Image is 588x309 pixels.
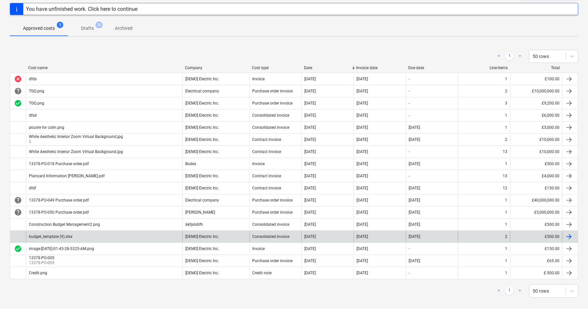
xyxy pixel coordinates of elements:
[252,162,265,166] div: Invoice
[505,222,507,227] div: 1
[95,22,103,28] span: 30
[185,186,219,190] div: [DEMO] Electric Inc.
[356,89,368,93] div: [DATE]
[252,222,289,227] div: Consolidated invoice
[510,98,562,108] div: £9,200.00
[29,222,100,227] div: Construction Budget Management2.png
[503,174,507,178] div: 13
[356,271,368,275] div: [DATE]
[252,113,289,118] div: Consolidated invoice
[505,77,507,81] div: 1
[185,137,219,142] div: [DEMO] Electric Inc.
[460,66,507,70] div: Line-items
[81,25,94,32] p: Drafts
[505,125,507,130] div: 1
[356,137,368,142] div: [DATE]
[14,87,22,95] span: help
[356,66,403,70] div: Invoice date
[304,271,316,275] div: [DATE]
[495,52,503,60] a: Previous page
[185,198,219,203] div: Electrical company
[304,234,316,239] div: [DATE]
[516,287,524,295] a: Next page
[304,101,316,106] div: [DATE]
[304,186,316,190] div: [DATE]
[29,246,94,251] div: image-[DATE]-01-43-28-5325-AM.png
[29,162,89,166] div: 13378-PO-018 Purchase order.pdf
[29,198,89,203] div: 13378-PO-049 Purchase order.pdf
[409,234,420,239] div: [DATE]
[510,207,562,218] div: £5,000,000.00
[505,271,507,275] div: 1
[29,101,44,106] div: TGQ.png
[185,89,219,93] div: Electrical company
[505,287,513,295] a: Page 1 is your current page
[29,113,37,118] div: dfsd
[29,174,105,178] div: Planyard Information [PERSON_NAME].pdf
[409,198,420,203] div: [DATE]
[510,219,562,230] div: £500.00
[304,149,316,154] div: [DATE]
[505,52,513,60] a: Page 1 is your current page
[14,99,22,107] div: Invoice was approved
[505,137,507,142] div: 2
[555,278,588,309] iframe: Chat Widget
[356,149,368,154] div: [DATE]
[185,77,219,81] div: [DEMO] Electric Inc.
[409,222,420,227] div: [DATE]
[356,186,368,190] div: [DATE]
[185,174,219,178] div: [DEMO] Electric Inc.
[495,287,503,295] a: Previous page
[510,122,562,133] div: £5,000.00
[185,246,219,251] div: [DEMO] Electric Inc.
[304,77,316,81] div: [DATE]
[304,222,316,227] div: [DATE]
[252,137,281,142] div: Contract invoice
[356,113,368,118] div: [DATE]
[409,77,410,81] div: -
[252,101,293,106] div: Purchase order invoice
[409,89,410,93] div: -
[409,125,420,130] div: [DATE]
[29,186,36,190] div: dfdf
[14,208,22,216] div: Invoice is waiting for an approval
[510,134,562,145] div: £10,000.00
[185,149,219,154] div: [DEMO] Electric Inc.
[505,113,507,118] div: 1
[505,210,507,215] div: 1
[356,210,368,215] div: [DATE]
[503,186,507,190] div: 12
[26,6,137,12] div: You have unfinished work. Click here to continue
[409,174,410,178] div: -
[23,25,55,32] p: Approved costs
[14,245,22,253] span: check_circle
[304,113,316,118] div: [DATE]
[409,246,410,251] div: -
[252,66,299,70] div: Cost type
[356,77,368,81] div: [DATE]
[185,234,219,239] div: [DEMO] Electric Inc.
[505,259,507,263] div: 1
[409,113,410,118] div: -
[510,159,562,169] div: £500.00
[185,271,219,275] div: [DEMO] Electric Inc.
[57,22,63,28] span: 1
[14,245,22,253] div: Invoice was approved
[185,66,247,70] div: Company
[513,66,560,70] div: Total
[185,125,219,130] div: [DEMO] Electric Inc.
[356,246,368,251] div: [DATE]
[14,196,22,204] div: Invoice is waiting for an approval
[29,234,72,239] div: budget_template (9).xlsx
[115,25,132,32] p: Archived
[304,259,316,263] div: [DATE]
[409,210,420,215] div: [DATE]
[252,149,281,154] div: Contract invoice
[252,271,272,275] div: Credit note
[252,89,293,93] div: Purchase order invoice
[505,246,507,251] div: 1
[14,75,22,83] div: Invoice was rejected
[510,256,562,266] div: £65.00
[252,246,265,251] div: Invoice
[29,149,123,154] div: White Aesthetic Interior Zoom Virtual Background.jpg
